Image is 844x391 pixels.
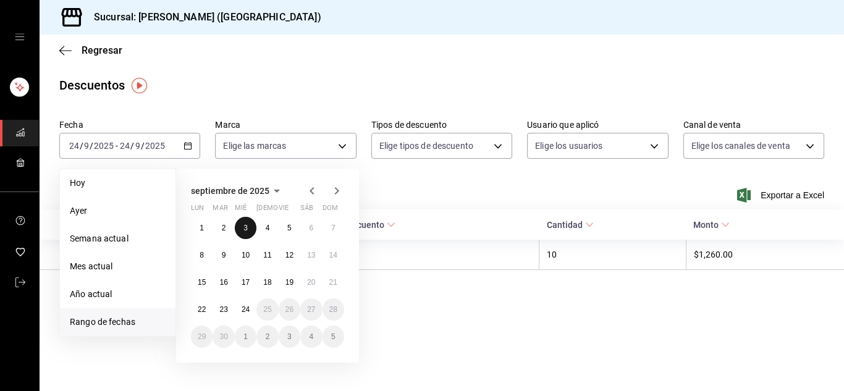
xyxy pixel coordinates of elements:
[198,278,206,287] abbr: 15 de septiembre de 2025
[535,140,602,152] span: Elige los usuarios
[300,204,313,217] abbr: sábado
[235,326,256,348] button: 1 de octubre de 2025
[219,305,227,314] abbr: 23 de septiembre de 2025
[191,271,213,293] button: 15 de septiembre de 2025
[307,278,315,287] abbr: 20 de septiembre de 2025
[200,224,204,232] abbr: 1 de septiembre de 2025
[379,140,473,152] span: Elige tipos de descuento
[300,244,322,266] button: 13 de septiembre de 2025
[130,141,134,151] span: /
[145,141,166,151] input: ----
[256,326,278,348] button: 2 de octubre de 2025
[300,298,322,321] button: 27 de septiembre de 2025
[331,332,335,341] abbr: 5 de octubre de 2025
[266,332,270,341] abbr: 2 de octubre de 2025
[279,326,300,348] button: 3 de octubre de 2025
[256,204,329,217] abbr: jueves
[215,120,356,129] label: Marca
[242,305,250,314] abbr: 24 de septiembre de 2025
[527,120,668,129] label: Usuario que aplicó
[219,278,227,287] abbr: 16 de septiembre de 2025
[300,326,322,348] button: 4 de octubre de 2025
[329,305,337,314] abbr: 28 de septiembre de 2025
[84,10,321,25] h3: Sucursal: [PERSON_NAME] ([GEOGRAPHIC_DATA])
[331,224,335,232] abbr: 7 de septiembre de 2025
[285,305,293,314] abbr: 26 de septiembre de 2025
[219,332,227,341] abbr: 30 de septiembre de 2025
[40,240,304,270] th: [PERSON_NAME]
[300,271,322,293] button: 20 de septiembre de 2025
[116,141,118,151] span: -
[285,278,293,287] abbr: 19 de septiembre de 2025
[309,224,313,232] abbr: 6 de septiembre de 2025
[70,232,166,245] span: Semana actual
[279,204,289,217] abbr: viernes
[307,251,315,259] abbr: 13 de septiembre de 2025
[287,224,292,232] abbr: 5 de septiembre de 2025
[213,298,234,321] button: 23 de septiembre de 2025
[191,217,213,239] button: 1 de septiembre de 2025
[242,251,250,259] abbr: 10 de septiembre de 2025
[323,217,344,239] button: 7 de septiembre de 2025
[243,224,248,232] abbr: 3 de septiembre de 2025
[213,244,234,266] button: 9 de septiembre de 2025
[242,278,250,287] abbr: 17 de septiembre de 2025
[235,271,256,293] button: 17 de septiembre de 2025
[300,217,322,239] button: 6 de septiembre de 2025
[693,220,730,230] span: Monto
[69,141,80,151] input: --
[304,240,539,270] th: Artículo
[309,332,313,341] abbr: 4 de octubre de 2025
[256,244,278,266] button: 11 de septiembre de 2025
[279,298,300,321] button: 26 de septiembre de 2025
[191,204,204,217] abbr: lunes
[70,177,166,190] span: Hoy
[191,186,269,196] span: septiembre de 2025
[256,217,278,239] button: 4 de septiembre de 2025
[93,141,114,151] input: ----
[371,120,512,129] label: Tipos de descuento
[323,204,338,217] abbr: domingo
[213,326,234,348] button: 30 de septiembre de 2025
[141,141,145,151] span: /
[59,120,200,129] label: Fecha
[691,140,790,152] span: Elige los canales de venta
[263,305,271,314] abbr: 25 de septiembre de 2025
[70,288,166,301] span: Año actual
[213,271,234,293] button: 16 de septiembre de 2025
[285,251,293,259] abbr: 12 de septiembre de 2025
[323,298,344,321] button: 28 de septiembre de 2025
[235,244,256,266] button: 10 de septiembre de 2025
[279,217,300,239] button: 5 de septiembre de 2025
[323,271,344,293] button: 21 de septiembre de 2025
[191,326,213,348] button: 29 de septiembre de 2025
[235,204,247,217] abbr: miércoles
[59,44,122,56] button: Regresar
[547,220,594,230] span: Cantidad
[683,120,824,129] label: Canal de venta
[223,140,286,152] span: Elige las marcas
[307,305,315,314] abbr: 27 de septiembre de 2025
[90,141,93,151] span: /
[119,141,130,151] input: --
[256,271,278,293] button: 18 de septiembre de 2025
[132,78,147,93] img: Tooltip marker
[266,224,270,232] abbr: 4 de septiembre de 2025
[198,305,206,314] abbr: 22 de septiembre de 2025
[740,188,824,203] button: Exportar a Excel
[213,217,234,239] button: 2 de septiembre de 2025
[191,298,213,321] button: 22 de septiembre de 2025
[686,240,844,270] th: $1,260.00
[287,332,292,341] abbr: 3 de octubre de 2025
[80,141,83,151] span: /
[213,204,227,217] abbr: martes
[539,240,686,270] th: 10
[70,316,166,329] span: Rango de fechas
[82,44,122,56] span: Regresar
[83,141,90,151] input: --
[243,332,248,341] abbr: 1 de octubre de 2025
[70,260,166,273] span: Mes actual
[198,332,206,341] abbr: 29 de septiembre de 2025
